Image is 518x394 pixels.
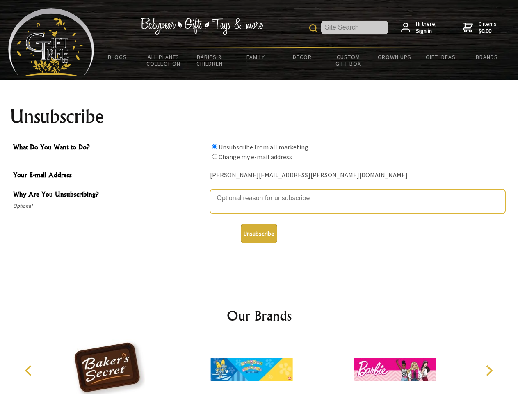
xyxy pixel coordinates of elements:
a: Family [233,48,279,66]
input: Site Search [321,21,388,34]
button: Unsubscribe [241,224,277,243]
input: What Do You Want to Do? [212,154,217,159]
a: Grown Ups [371,48,418,66]
span: Optional [13,201,206,211]
textarea: Why Are You Unsubscribing? [210,189,505,214]
button: Next [480,362,498,380]
label: Unsubscribe from all marketing [219,143,308,151]
a: Brands [464,48,510,66]
span: Your E-mail Address [13,170,206,182]
span: 0 items [479,20,497,35]
img: Babywear - Gifts - Toys & more [140,18,263,35]
span: Why Are You Unsubscribing? [13,189,206,201]
span: What Do You Want to Do? [13,142,206,154]
label: Change my e-mail address [219,153,292,161]
a: Hi there,Sign in [401,21,437,35]
a: Babies & Children [187,48,233,72]
a: Decor [279,48,325,66]
img: product search [309,24,317,32]
button: Previous [21,362,39,380]
a: Gift Ideas [418,48,464,66]
a: Custom Gift Box [325,48,372,72]
h2: Our Brands [16,306,502,325]
span: Hi there, [416,21,437,35]
img: Babyware - Gifts - Toys and more... [8,8,94,76]
strong: $0.00 [479,27,497,35]
a: All Plants Collection [141,48,187,72]
div: [PERSON_NAME][EMAIL_ADDRESS][PERSON_NAME][DOMAIN_NAME] [210,169,505,182]
a: 0 items$0.00 [463,21,497,35]
a: BLOGS [94,48,141,66]
h1: Unsubscribe [10,107,509,126]
input: What Do You Want to Do? [212,144,217,149]
strong: Sign in [416,27,437,35]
